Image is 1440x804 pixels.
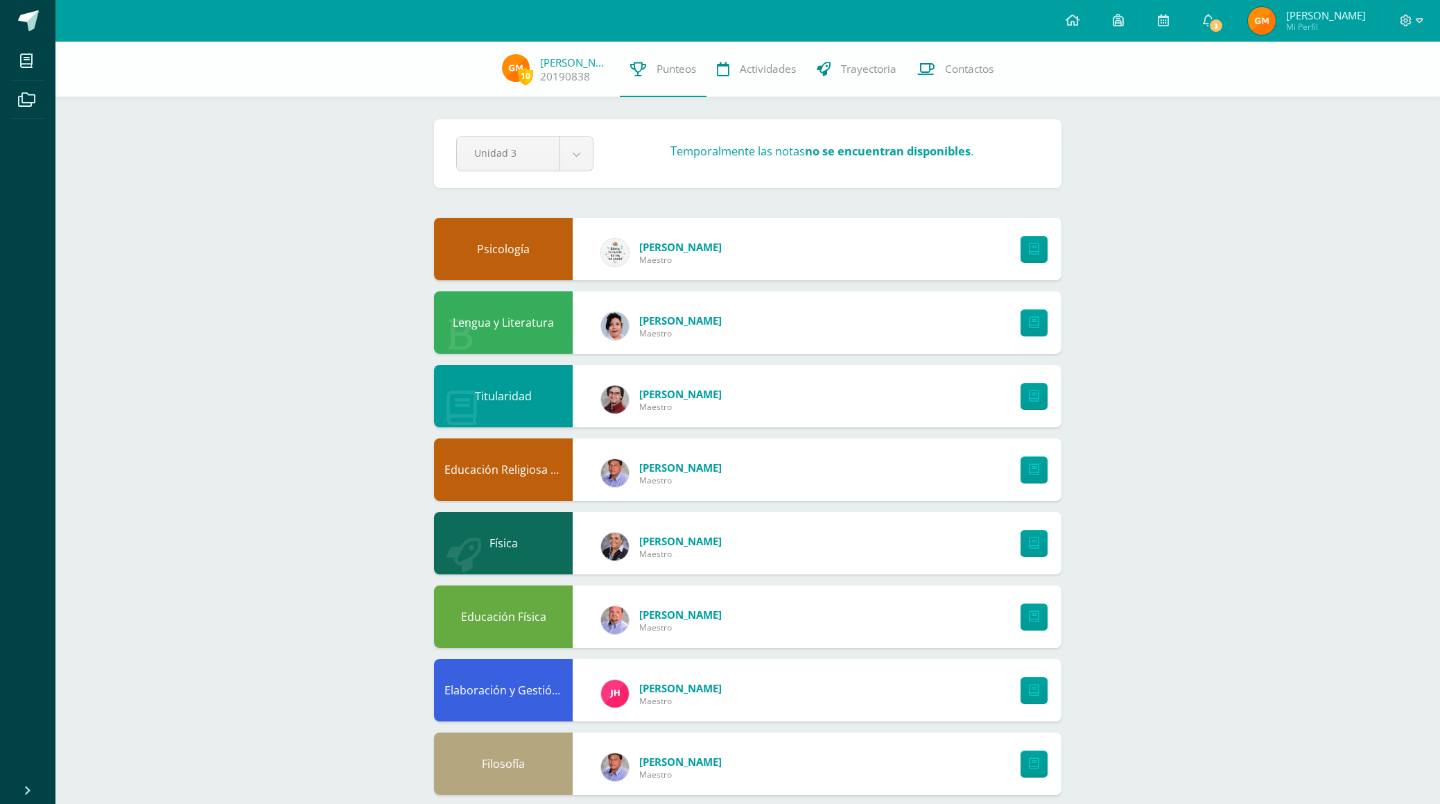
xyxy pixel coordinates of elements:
a: Trayectoria [806,42,907,97]
span: Mi Perfil [1286,21,1366,33]
span: Maestro [639,401,722,413]
img: 9ad395a2b3278756a684ab4cb00aaf35.png [601,680,629,708]
span: Actividades [740,62,796,76]
img: 3f99dc8a7d7976e2e7dde9168a8ff500.png [601,459,629,487]
div: Física [434,512,573,574]
img: 175701af315c50fbd2e72832e786420b.png [1248,7,1276,35]
span: Maestro [639,695,722,707]
div: Titularidad [434,365,573,427]
span: Maestro [639,769,722,780]
span: Maestro [639,254,722,266]
img: 6d997b708352de6bfc4edc446c29d722.png [601,239,629,266]
span: [PERSON_NAME] [639,681,722,695]
a: [PERSON_NAME] [540,55,609,69]
strong: no se encuentran disponibles [805,144,971,159]
span: [PERSON_NAME] [1286,8,1366,22]
img: 175701af315c50fbd2e72832e786420b.png [502,54,530,82]
img: ff52b7a7aeb8409a6dc0d715e3e85e0f.png [601,312,629,340]
span: Maestro [639,548,722,560]
span: Trayectoria [841,62,896,76]
img: 6c58b5a751619099581147680274b29f.png [601,606,629,634]
div: Educación Física [434,585,573,648]
h3: Temporalmente las notas . [670,144,973,159]
img: 9e49cc04fe5cda7a3ba5b17913702b06.png [601,533,629,561]
span: [PERSON_NAME] [639,608,722,622]
span: [PERSON_NAME] [639,240,722,254]
a: Punteos [620,42,706,97]
div: Lengua y Literatura [434,291,573,354]
a: Unidad 3 [457,137,593,171]
span: Maestro [639,474,722,486]
span: Maestro [639,327,722,339]
div: Elaboración y Gestión de Proyectos [434,659,573,721]
span: [PERSON_NAME] [639,461,722,474]
div: Educación Religiosa Escolar [434,438,573,501]
span: [PERSON_NAME] [639,314,722,327]
div: Psicología [434,218,573,280]
span: [PERSON_NAME] [639,387,722,401]
span: Contactos [945,62,994,76]
img: 3f99dc8a7d7976e2e7dde9168a8ff500.png [601,753,629,781]
span: 10 [518,67,533,85]
div: Filosofía [434,733,573,795]
span: Unidad 3 [474,137,542,169]
span: 3 [1208,18,1224,33]
span: [PERSON_NAME] [639,534,722,548]
img: 2b8eda80250be247292f520405a5d0bd.png [601,386,629,413]
span: [PERSON_NAME] [639,755,722,769]
span: Punteos [657,62,696,76]
a: 20190838 [540,69,590,84]
a: Actividades [706,42,806,97]
a: Contactos [907,42,1004,97]
span: Maestro [639,622,722,633]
